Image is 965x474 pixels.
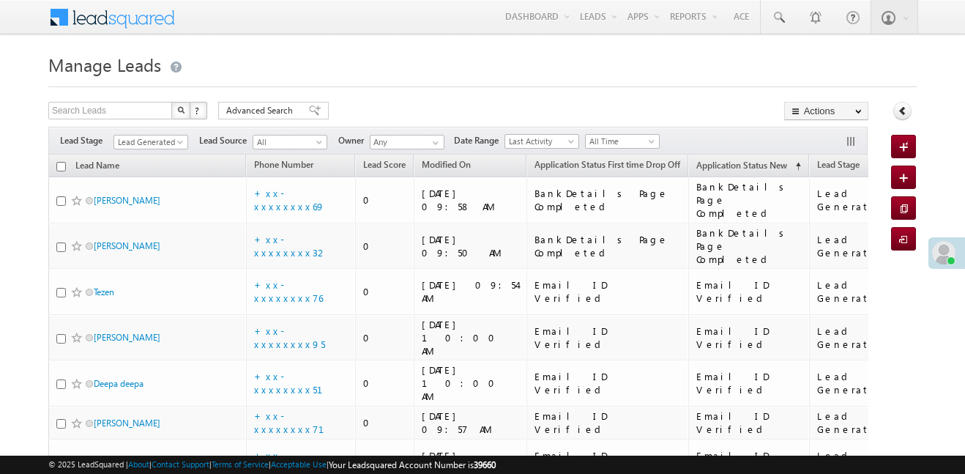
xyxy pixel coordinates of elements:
span: Modified On [422,159,471,170]
span: Phone Number [254,159,313,170]
a: +xx-xxxxxxxx71 [254,410,342,435]
a: Contact Support [152,459,209,469]
div: Email ID Verified [534,278,682,305]
a: Phone Number [247,157,321,176]
a: Lead Stage [810,157,867,176]
div: 0 [363,240,407,253]
a: Modified On [414,157,478,176]
div: BankDetails Page Completed [534,187,682,213]
div: [DATE] 09:54 AM [422,278,520,305]
span: Application Status New [696,160,787,171]
span: Your Leadsquared Account Number is [329,459,496,470]
div: [DATE] 09:50 AM [422,233,520,259]
a: Application Status New (sorted ascending) [689,157,808,176]
span: Application Status First time Drop Off [534,159,680,170]
div: [DATE] 10:00 AM [422,318,520,358]
div: [DATE] 09:58 AM [422,187,520,213]
div: BankDetails Page Completed [696,180,802,220]
div: Email ID Verified [534,410,682,436]
span: Lead Source [199,134,253,147]
span: Lead Score [363,159,406,170]
img: Search [177,106,185,114]
span: © 2025 LeadSquared | | | | | [48,458,496,472]
span: 39660 [474,459,496,470]
div: Lead Generated [817,325,890,351]
div: BankDetails Page Completed [534,233,682,259]
div: Lead Generated [817,187,890,213]
span: All [253,136,323,149]
span: Owner [338,134,370,147]
div: Email ID Verified [696,370,802,396]
input: Type to Search [370,135,444,149]
div: BankDetails Page Completed [696,226,802,266]
div: Email ID Verified [696,410,802,436]
input: Check all records [56,162,66,171]
div: 0 [363,331,407,344]
a: Deepa deepa [94,378,144,389]
span: Manage Leads [48,53,161,76]
button: Actions [784,102,868,120]
div: Email ID Verified [696,278,802,305]
a: About [128,459,149,469]
div: [DATE] 09:57 AM [422,410,520,436]
a: Application Status First time Drop Off [527,157,688,176]
a: [PERSON_NAME] [94,332,160,343]
div: [DATE] 10:00 AM [422,363,520,403]
a: Acceptable Use [271,459,327,469]
a: Last Activity [504,134,579,149]
a: All [253,135,327,149]
a: Lead Generated [113,135,188,149]
div: Email ID Verified [534,370,682,396]
a: Lead Name [68,158,127,177]
a: +xx-xxxxxxxx69 [254,187,325,212]
div: Lead Generated [817,410,890,436]
a: All Time [585,134,660,149]
a: [PERSON_NAME] [94,195,160,206]
span: ? [195,104,201,116]
span: All Time [586,135,655,148]
span: (sorted ascending) [789,160,801,172]
a: Show All Items [425,136,443,150]
span: Lead Stage [60,134,113,147]
div: Email ID Verified [534,325,682,351]
span: Last Activity [505,135,575,148]
span: Date Range [454,134,504,147]
div: 0 [363,193,407,207]
span: Lead Stage [817,159,860,170]
span: Advanced Search [226,104,297,117]
div: 0 [363,377,407,390]
a: Tezen [94,286,114,297]
a: +xx-xxxxxxxx95 [254,325,325,350]
a: +xx-xxxxxxxx32 [254,233,328,259]
div: 0 [363,416,407,429]
div: 0 [363,285,407,298]
a: [PERSON_NAME] [94,418,160,429]
a: +xx-xxxxxxxx76 [254,278,323,304]
div: Lead Generated [817,278,890,305]
div: Lead Generated [817,370,890,396]
span: Lead Generated [114,136,184,149]
a: Terms of Service [212,459,269,469]
a: +xx-xxxxxxxx51 [254,370,340,396]
a: [PERSON_NAME] [94,240,160,251]
div: Email ID Verified [696,325,802,351]
a: Lead Score [356,157,413,176]
button: ? [190,102,207,119]
div: Lead Generated [817,233,890,259]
